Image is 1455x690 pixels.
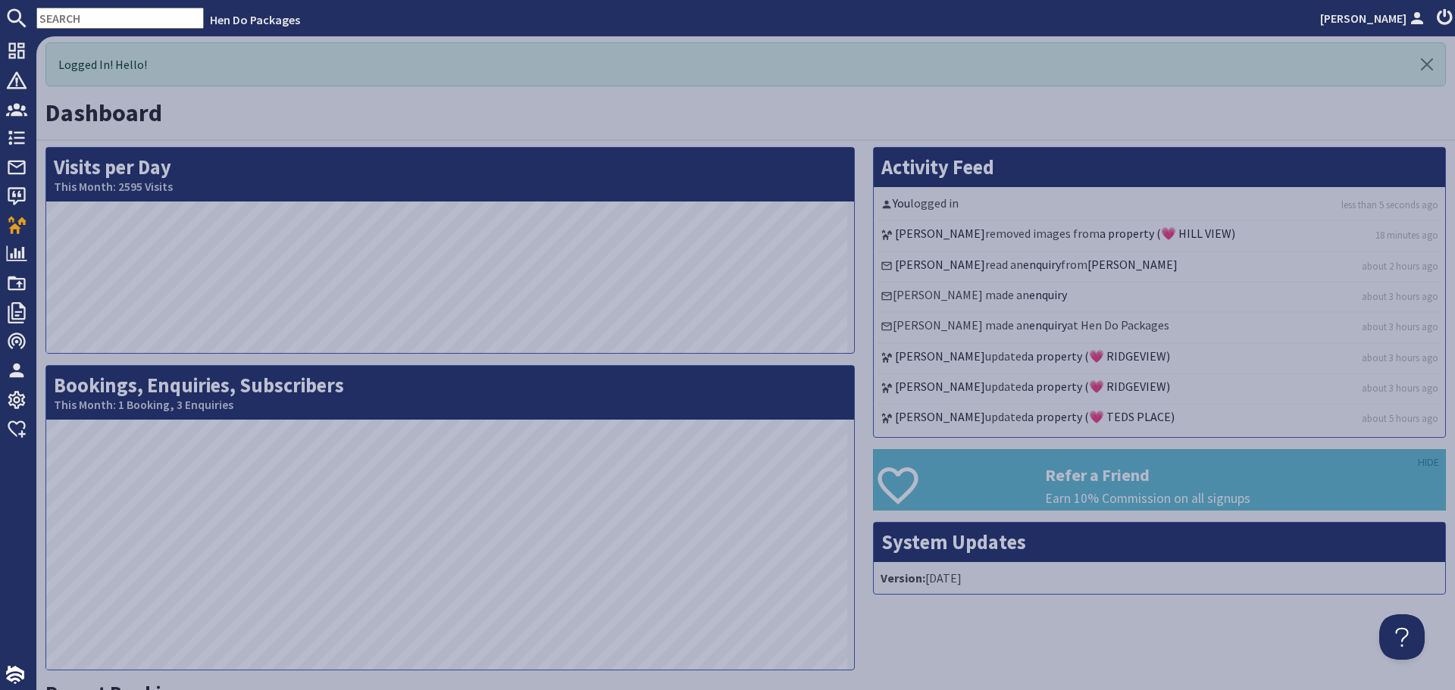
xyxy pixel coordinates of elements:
[36,8,204,29] input: SEARCH
[893,195,910,211] a: You
[54,180,846,194] small: This Month: 2595 Visits
[1100,226,1235,241] a: a property (💗 HILL VIEW)
[1341,198,1438,212] a: less than 5 seconds ago
[1362,411,1438,426] a: about 5 hours ago
[878,252,1441,283] li: read an from
[1375,228,1438,242] a: 18 minutes ago
[878,566,1441,590] li: [DATE]
[1028,409,1175,424] a: a property (💗 TEDS PLACE)
[1045,465,1445,485] h3: Refer a Friend
[1029,317,1067,333] a: enquiry
[895,348,985,364] a: [PERSON_NAME]
[1362,381,1438,395] a: about 3 hours ago
[878,374,1441,404] li: updated
[45,42,1446,86] div: Logged In! Hello!
[881,529,1026,554] a: System Updates
[6,666,24,684] img: staytech_i_w-64f4e8e9ee0a9c174fd5317b4b171b261742d2d393467e5bdba4413f4f884c10.svg
[1320,9,1428,27] a: [PERSON_NAME]
[878,313,1441,343] li: [PERSON_NAME] made an at Hen Do Packages
[895,257,985,272] a: [PERSON_NAME]
[878,221,1441,251] li: removed images from
[1045,489,1445,508] p: Earn 10% Commission on all signups
[1028,348,1170,364] a: a property (💗 RIDGEVIEW)
[46,366,854,420] h2: Bookings, Enquiries, Subscribers
[878,191,1441,221] li: logged in
[1362,289,1438,304] a: about 3 hours ago
[54,398,846,412] small: This Month: 1 Booking, 3 Enquiries
[1362,259,1438,273] a: about 2 hours ago
[210,12,300,27] a: Hen Do Packages
[878,283,1441,313] li: [PERSON_NAME] made an
[895,409,985,424] a: [PERSON_NAME]
[1029,287,1067,302] a: enquiry
[1379,614,1425,660] iframe: Toggle Customer Support
[895,379,985,394] a: [PERSON_NAME]
[878,344,1441,374] li: updated
[878,404,1441,433] li: updated
[1362,320,1438,334] a: about 3 hours ago
[881,570,925,585] strong: Version:
[1023,257,1061,272] a: enquiry
[1362,351,1438,365] a: about 3 hours ago
[881,155,994,180] a: Activity Feed
[1087,257,1178,272] a: [PERSON_NAME]
[46,148,854,201] h2: Visits per Day
[45,98,162,128] a: Dashboard
[1418,454,1439,471] a: HIDE
[895,226,985,241] a: [PERSON_NAME]
[1028,379,1170,394] a: a property (💗 RIDGEVIEW)
[873,449,1446,510] a: Refer a Friend Earn 10% Commission on all signups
